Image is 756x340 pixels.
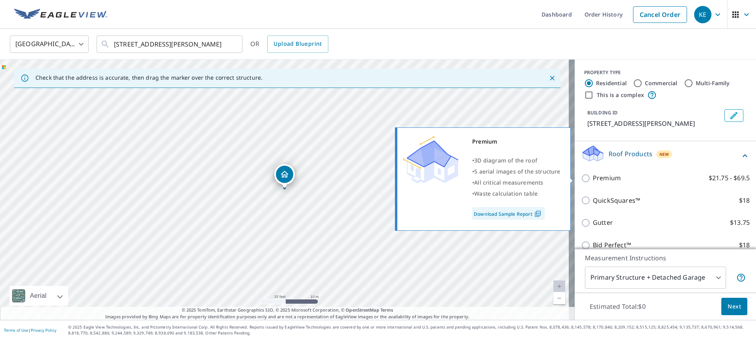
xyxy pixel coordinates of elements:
span: Your report will include the primary structure and a detached garage if one exists. [736,273,746,282]
label: Commercial [645,79,678,87]
a: Download Sample Report [472,207,545,220]
a: Privacy Policy [31,327,56,333]
p: BUILDING ID [587,109,618,116]
div: Primary Structure + Detached Garage [585,267,726,289]
a: Upload Blueprint [267,35,328,53]
div: [GEOGRAPHIC_DATA] [10,33,89,55]
button: Close [547,73,557,83]
span: 3D diagram of the roof [474,157,537,164]
span: All critical measurements [474,179,543,186]
div: Aerial [28,286,49,306]
img: Premium [403,136,458,183]
a: Current Level 20, Zoom Out [553,292,565,304]
div: Premium [472,136,560,147]
p: Roof Products [609,149,652,159]
img: Pdf Icon [533,210,543,217]
p: $13.75 [730,218,750,228]
label: Residential [596,79,627,87]
p: Gutter [593,218,613,228]
div: • [472,166,560,177]
p: $21.75 - $69.5 [709,173,750,183]
span: © 2025 TomTom, Earthstar Geographics SIO, © 2025 Microsoft Corporation, © [182,307,393,314]
p: Measurement Instructions [585,253,746,263]
p: $18 [739,196,750,205]
div: Roof ProductsNew [581,144,750,167]
p: | [4,328,56,333]
a: Current Level 20, Zoom In Disabled [553,280,565,292]
div: KE [694,6,711,23]
span: New [659,151,669,157]
p: QuickSquares™ [593,196,640,205]
a: Terms of Use [4,327,28,333]
p: [STREET_ADDRESS][PERSON_NAME] [587,119,721,128]
a: Terms [380,307,393,313]
input: Search by address or latitude-longitude [114,33,226,55]
p: Check that the address is accurate, then drag the marker over the correct structure. [35,74,263,81]
p: Bid Perfect™ [593,240,631,250]
span: Next [728,302,741,312]
img: EV Logo [14,9,107,21]
span: 5 aerial images of the structure [474,168,560,175]
p: $18 [739,240,750,250]
div: PROPERTY TYPE [584,69,747,76]
div: • [472,155,560,166]
span: Waste calculation table [474,190,538,197]
a: OpenStreetMap [346,307,379,313]
p: © 2025 Eagle View Technologies, Inc. and Pictometry International Corp. All Rights Reserved. Repo... [68,324,752,336]
span: Upload Blueprint [274,39,322,49]
div: Dropped pin, building 1, Residential property, 123 Mcdaniel Rd Lake Lure, NC 28746 [274,164,295,189]
button: Edit building 1 [724,109,743,122]
button: Next [721,298,747,316]
a: Cancel Order [633,6,687,23]
div: • [472,188,560,199]
label: This is a complex [597,91,644,99]
div: OR [250,35,328,53]
p: Estimated Total: $0 [583,298,652,315]
div: • [472,177,560,188]
div: Aerial [9,286,68,306]
p: Premium [593,173,621,183]
label: Multi-Family [696,79,730,87]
